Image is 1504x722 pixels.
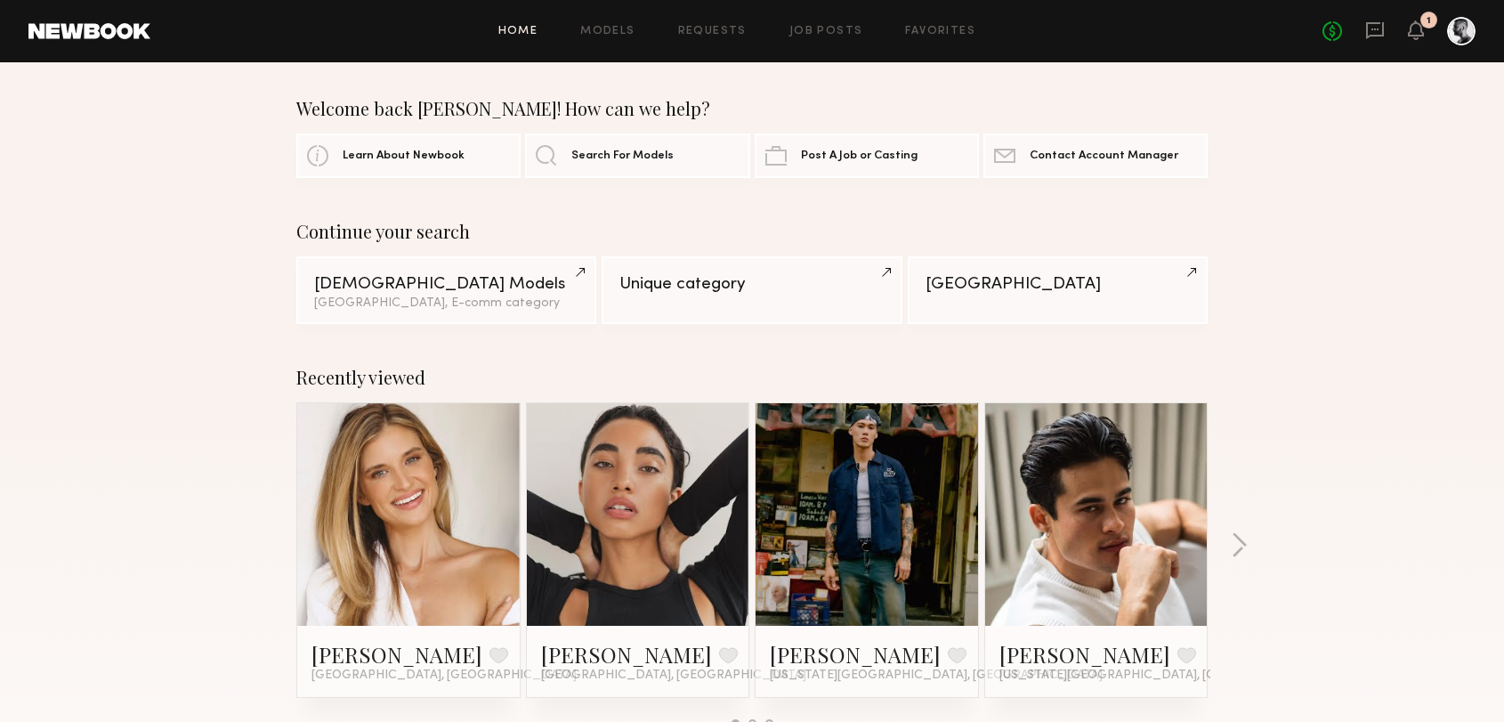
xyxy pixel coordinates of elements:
a: Search For Models [525,134,749,178]
span: Learn About Newbook [343,150,465,162]
div: Recently viewed [296,367,1208,388]
a: Unique category [602,256,902,324]
span: [GEOGRAPHIC_DATA], [GEOGRAPHIC_DATA] [311,669,577,683]
a: Post A Job or Casting [755,134,979,178]
div: [DEMOGRAPHIC_DATA] Models [314,276,578,293]
span: Contact Account Manager [1030,150,1178,162]
div: Continue your search [296,221,1208,242]
div: Unique category [619,276,884,293]
a: [DEMOGRAPHIC_DATA] Models[GEOGRAPHIC_DATA], E-comm category [296,256,596,324]
a: [PERSON_NAME] [541,640,712,669]
span: Search For Models [571,150,674,162]
a: Learn About Newbook [296,134,521,178]
span: [GEOGRAPHIC_DATA], [GEOGRAPHIC_DATA] [541,669,806,683]
a: Home [498,26,538,37]
div: 1 [1427,16,1431,26]
a: Models [580,26,635,37]
span: [US_STATE][GEOGRAPHIC_DATA], [GEOGRAPHIC_DATA] [999,669,1332,683]
div: [GEOGRAPHIC_DATA], E-comm category [314,297,578,310]
a: [PERSON_NAME] [999,640,1170,669]
a: Job Posts [789,26,863,37]
a: Contact Account Manager [983,134,1208,178]
a: [PERSON_NAME] [311,640,482,669]
div: Welcome back [PERSON_NAME]! How can we help? [296,98,1208,119]
a: Favorites [905,26,975,37]
span: [US_STATE][GEOGRAPHIC_DATA], [GEOGRAPHIC_DATA] [770,669,1103,683]
a: [PERSON_NAME] [770,640,941,669]
div: [GEOGRAPHIC_DATA] [926,276,1190,293]
a: Requests [678,26,747,37]
span: Post A Job or Casting [801,150,918,162]
a: [GEOGRAPHIC_DATA] [908,256,1208,324]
